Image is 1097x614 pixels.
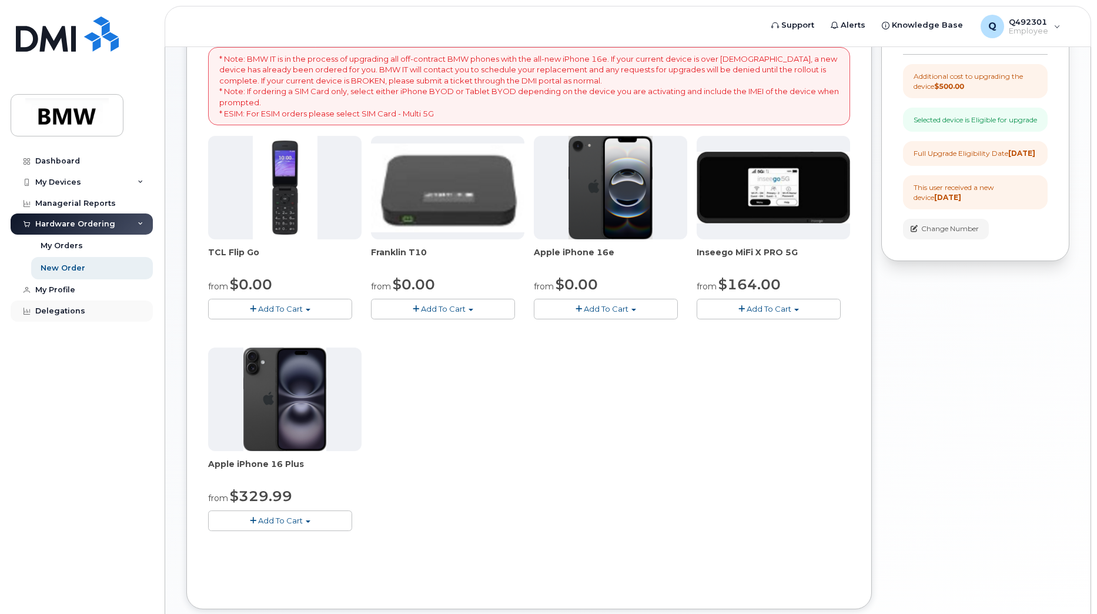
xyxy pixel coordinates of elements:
[253,136,317,239] img: TCL_FLIP_MODE.jpg
[243,348,326,451] img: iphone_16_plus.png
[421,304,466,313] span: Add To Cart
[230,276,272,293] span: $0.00
[697,152,850,223] img: cut_small_inseego_5G.jpg
[934,82,964,91] strong: $500.00
[822,14,874,37] a: Alerts
[781,19,814,31] span: Support
[208,510,352,531] button: Add To Cart
[934,193,961,202] strong: [DATE]
[1008,149,1035,158] strong: [DATE]
[1009,26,1048,36] span: Employee
[556,276,598,293] span: $0.00
[892,19,963,31] span: Knowledge Base
[208,246,362,270] div: TCL Flip Go
[371,281,391,292] small: from
[371,246,524,270] div: Franklin T10
[393,276,435,293] span: $0.00
[874,14,971,37] a: Knowledge Base
[841,19,865,31] span: Alerts
[697,246,850,270] div: Inseego MiFi X PRO 5G
[534,281,554,292] small: from
[914,182,1037,202] div: This user received a new device
[534,246,687,270] div: Apple iPhone 16e
[230,488,292,505] span: $329.99
[914,115,1037,125] div: Selected device is Eligible for upgrade
[921,223,979,234] span: Change Number
[208,458,362,482] div: Apple iPhone 16 Plus
[1009,17,1048,26] span: Q492301
[208,281,228,292] small: from
[258,516,303,525] span: Add To Cart
[747,304,791,313] span: Add To Cart
[371,299,515,319] button: Add To Cart
[568,136,653,239] img: iphone16e.png
[914,148,1035,158] div: Full Upgrade Eligibility Date
[914,71,1037,91] div: Additional cost to upgrading the device
[763,14,822,37] a: Support
[697,299,841,319] button: Add To Cart
[972,15,1069,38] div: Q492301
[371,144,524,232] img: t10.jpg
[988,19,996,34] span: Q
[718,276,781,293] span: $164.00
[219,54,839,119] p: * Note: BMW IT is in the process of upgrading all off-contract BMW phones with the all-new iPhone...
[1046,563,1088,605] iframe: Messenger Launcher
[534,299,678,319] button: Add To Cart
[903,219,989,239] button: Change Number
[697,281,717,292] small: from
[208,299,352,319] button: Add To Cart
[208,493,228,503] small: from
[258,304,303,313] span: Add To Cart
[584,304,628,313] span: Add To Cart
